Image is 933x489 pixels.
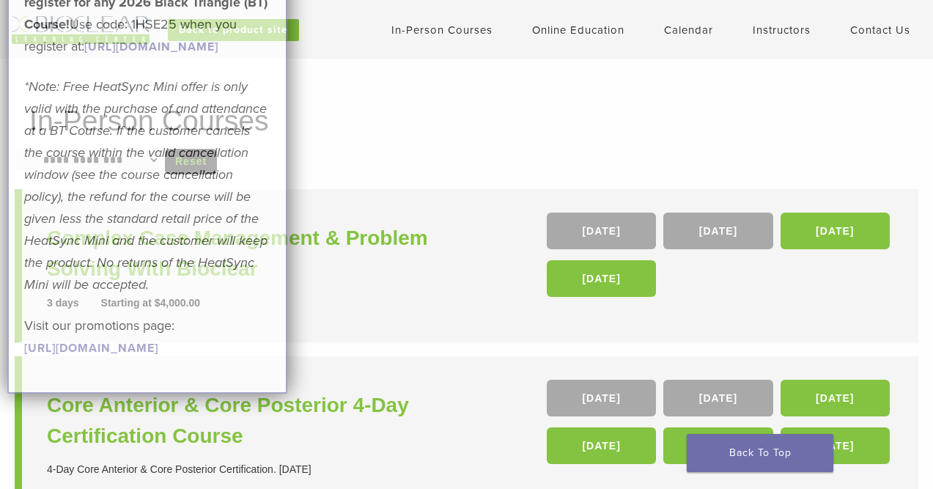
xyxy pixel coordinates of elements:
a: [URL][DOMAIN_NAME] [24,341,158,356]
a: Contact Us [850,23,910,37]
a: [DATE] [781,427,890,464]
a: Online Education [532,23,624,37]
a: [DATE] [781,380,890,416]
div: , , , [547,213,893,304]
a: Back To Top [687,434,833,472]
p: Visit our promotions page: [24,315,270,359]
a: Calendar [664,23,713,37]
a: Core Anterior & Core Posterior 4-Day Certification Course [47,390,471,452]
a: [DATE] [663,380,772,416]
a: [DATE] [547,213,656,249]
em: *Note: Free HeatSync Mini offer is only valid with the purchase of and attendance at a BT Course.... [24,78,268,293]
a: [DATE] [663,427,772,464]
a: [DATE] [547,427,656,464]
a: In-Person Courses [391,23,493,37]
a: [DATE] [547,380,656,416]
a: [URL][DOMAIN_NAME] [84,40,218,54]
div: , , , , , [547,380,893,471]
h1: In-Person Courses [29,106,904,135]
div: 4-Day Core Anterior & Core Posterior Certification. [DATE] [47,462,471,477]
a: [DATE] [547,260,656,297]
a: [DATE] [781,213,890,249]
a: Instructors [753,23,811,37]
a: [DATE] [663,213,772,249]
